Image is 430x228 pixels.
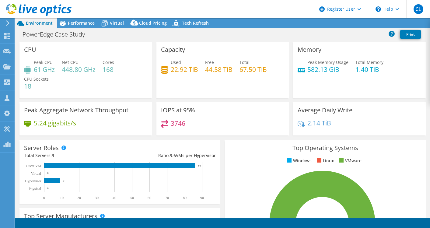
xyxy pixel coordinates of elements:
[26,20,53,26] span: Environment
[148,196,151,200] text: 60
[355,66,383,73] h4: 1.40 TiB
[62,59,79,65] span: Net CPU
[198,164,201,167] text: 86
[24,152,120,159] div: Total Servers:
[239,59,250,65] span: Total
[120,152,216,159] div: Ratio: VMs per Hypervisor
[307,120,331,126] h4: 2.14 TiB
[239,66,267,73] h4: 67.50 TiB
[130,196,134,200] text: 50
[171,66,198,73] h4: 22.92 TiB
[400,30,421,39] a: Print
[63,179,65,182] text: 9
[24,83,49,89] h4: 18
[298,46,321,53] h3: Memory
[307,66,348,73] h4: 582.13 GiB
[52,153,54,158] span: 9
[25,179,41,183] text: Hypervisor
[316,157,334,164] li: Linux
[165,196,169,200] text: 70
[24,145,59,151] h3: Server Roles
[103,66,114,73] h4: 168
[170,153,176,158] span: 9.6
[34,66,55,73] h4: 61 GHz
[376,6,381,12] svg: \n
[62,66,96,73] h4: 448.80 GHz
[414,4,423,14] span: CL
[24,213,97,219] h3: Top Server Manufacturers
[355,59,383,65] span: Total Memory
[43,196,45,200] text: 0
[24,46,36,53] h3: CPU
[161,46,185,53] h3: Capacity
[68,20,95,26] span: Performance
[205,59,214,65] span: Free
[47,172,49,175] text: 0
[338,157,362,164] li: VMware
[95,196,99,200] text: 30
[24,107,128,114] h3: Peak Aggregate Network Throughput
[103,59,114,65] span: Cores
[24,76,49,82] span: CPU Sockets
[286,157,312,164] li: Windows
[139,20,167,26] span: Cloud Pricing
[60,196,64,200] text: 10
[77,196,81,200] text: 20
[229,145,421,151] h3: Top Operating Systems
[161,107,195,114] h3: IOPS at 95%
[182,20,209,26] span: Tech Refresh
[20,31,94,38] h1: PowerEdge Case Study
[113,196,116,200] text: 40
[171,59,181,65] span: Used
[26,164,41,168] text: Guest VM
[31,171,41,176] text: Virtual
[34,120,76,126] h4: 5.24 gigabits/s
[205,66,232,73] h4: 44.58 TiB
[47,187,49,190] text: 0
[307,59,348,65] span: Peak Memory Usage
[171,120,185,127] h4: 3746
[110,20,124,26] span: Virtual
[34,59,53,65] span: Peak CPU
[29,187,41,191] text: Physical
[183,196,187,200] text: 80
[298,107,352,114] h3: Average Daily Write
[200,196,204,200] text: 90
